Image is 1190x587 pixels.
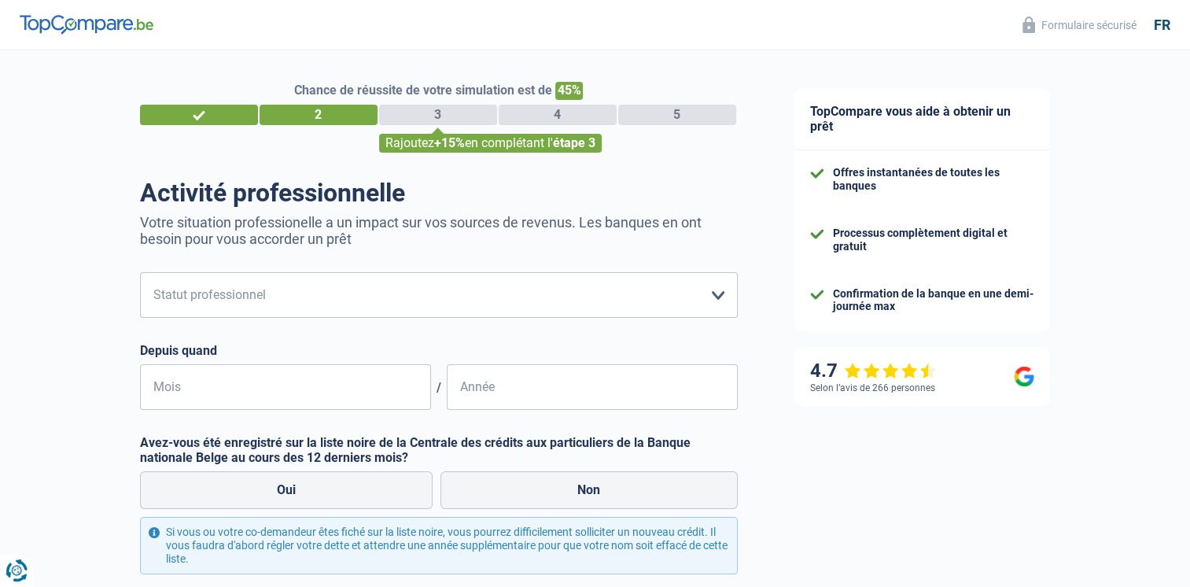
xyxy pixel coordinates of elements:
[294,83,552,98] span: Chance de réussite de votre simulation est de
[833,287,1034,314] div: Confirmation de la banque en une demi-journée max
[499,105,617,125] div: 4
[140,343,738,358] label: Depuis quand
[553,135,595,150] span: étape 3
[140,214,738,247] p: Votre situation professionelle a un impact sur vos sources de revenus. Les banques en ont besoin ...
[794,88,1050,150] div: TopCompare vous aide à obtenir un prêt
[140,435,738,465] label: Avez-vous été enregistré sur la liste noire de la Centrale des crédits aux particuliers de la Ban...
[140,178,738,208] h1: Activité professionnelle
[140,364,431,410] input: MM
[434,135,465,150] span: +15%
[833,166,1034,193] div: Offres instantanées de toutes les banques
[447,364,738,410] input: AAAA
[140,105,258,125] div: 1
[140,517,738,574] div: Si vous ou votre co-demandeur êtes fiché sur la liste noire, vous pourrez difficilement sollicite...
[618,105,736,125] div: 5
[20,15,153,34] img: TopCompare Logo
[260,105,378,125] div: 2
[810,382,935,393] div: Selon l’avis de 266 personnes
[1154,17,1170,34] div: fr
[833,227,1034,253] div: Processus complètement digital et gratuit
[379,105,497,125] div: 3
[379,134,602,153] div: Rajoutez en complétant l'
[810,360,937,382] div: 4.7
[140,471,433,509] label: Oui
[555,82,583,100] span: 45%
[1013,12,1146,38] button: Formulaire sécurisé
[440,471,738,509] label: Non
[431,380,447,395] span: /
